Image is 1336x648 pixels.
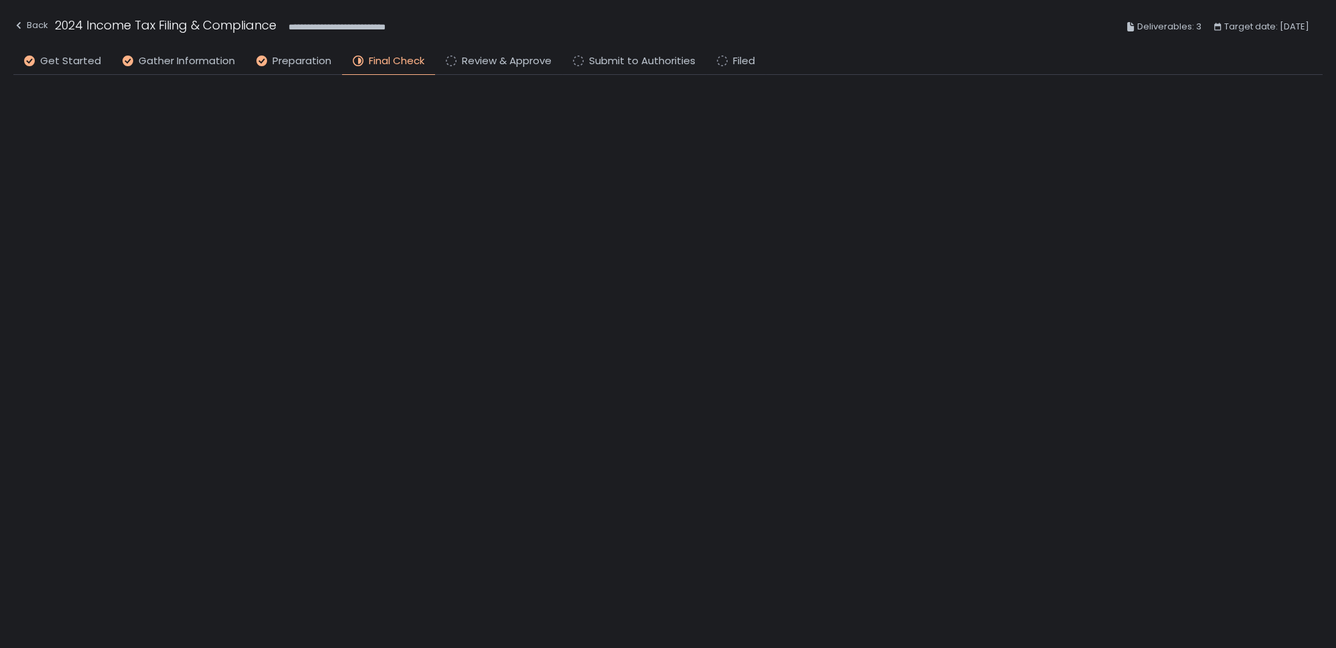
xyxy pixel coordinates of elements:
[462,53,552,69] span: Review & Approve
[139,53,235,69] span: Gather Information
[1137,19,1201,35] span: Deliverables: 3
[369,53,424,69] span: Final Check
[1224,19,1309,35] span: Target date: [DATE]
[40,53,101,69] span: Get Started
[13,17,48,33] div: Back
[589,53,695,69] span: Submit to Authorities
[13,16,48,38] button: Back
[733,53,755,69] span: Filed
[272,53,331,69] span: Preparation
[55,16,276,34] h1: 2024 Income Tax Filing & Compliance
